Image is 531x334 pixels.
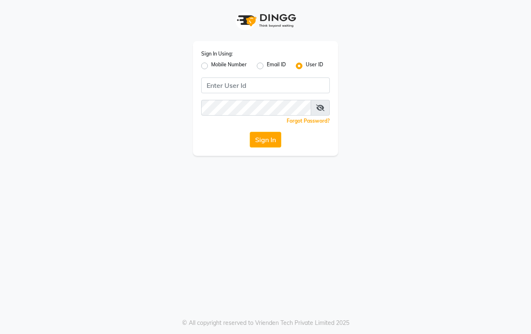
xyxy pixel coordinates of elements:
[250,132,281,148] button: Sign In
[201,100,311,116] input: Username
[287,118,330,124] a: Forgot Password?
[267,61,286,71] label: Email ID
[232,8,299,33] img: logo1.svg
[201,50,233,58] label: Sign In Using:
[306,61,323,71] label: User ID
[211,61,247,71] label: Mobile Number
[201,77,330,93] input: Username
